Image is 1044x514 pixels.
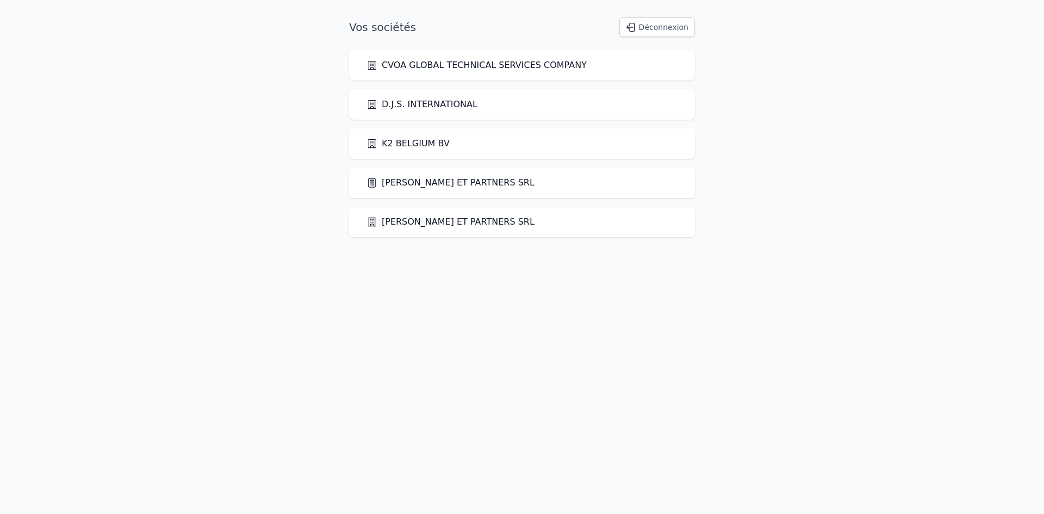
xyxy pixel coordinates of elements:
[366,215,535,228] a: [PERSON_NAME] ET PARTNERS SRL
[366,176,535,189] a: [PERSON_NAME] ET PARTNERS SRL
[366,59,587,72] a: CVOA GLOBAL TECHNICAL SERVICES COMPANY
[366,137,450,150] a: K2 BELGIUM BV
[349,20,416,35] h1: Vos sociétés
[366,98,477,111] a: D.J.S. INTERNATIONAL
[619,17,695,37] button: Déconnexion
